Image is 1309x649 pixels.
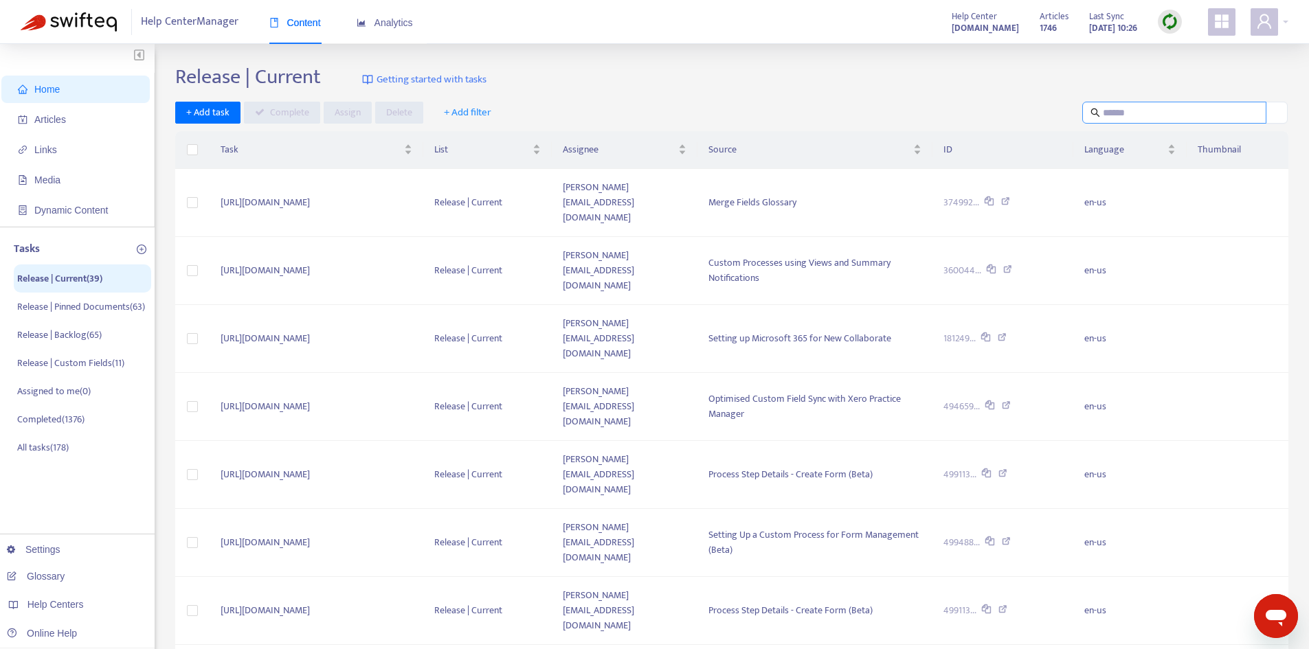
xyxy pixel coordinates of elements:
[21,12,117,32] img: Swifteq
[1256,13,1273,30] span: user
[210,305,423,373] td: [URL][DOMAIN_NAME]
[17,356,124,370] p: Release | Custom Fields ( 11 )
[210,441,423,509] td: [URL][DOMAIN_NAME]
[952,21,1019,36] strong: [DOMAIN_NAME]
[943,331,976,346] span: 181249...
[423,169,552,237] td: Release | Current
[563,142,675,157] span: Assignee
[375,102,423,124] button: Delete
[708,330,891,346] span: Setting up Microsoft 365 for New Collaborate
[137,244,146,254] span: plus-circle
[210,131,423,169] th: Task
[1040,9,1069,24] span: Articles
[175,65,321,89] h2: Release | Current
[1213,13,1230,30] span: appstore
[34,114,66,125] span: Articles
[552,169,697,237] td: [PERSON_NAME][EMAIL_ADDRESS][DOMAIN_NAME]
[552,305,697,373] td: [PERSON_NAME][EMAIL_ADDRESS][DOMAIN_NAME]
[210,577,423,645] td: [URL][DOMAIN_NAME]
[27,599,84,610] span: Help Centers
[444,104,491,121] span: + Add filter
[1073,373,1187,441] td: en-us
[552,131,697,169] th: Assignee
[221,142,401,157] span: Task
[34,144,57,155] span: Links
[357,17,413,28] span: Analytics
[18,205,27,215] span: container
[552,373,697,441] td: [PERSON_NAME][EMAIL_ADDRESS][DOMAIN_NAME]
[34,174,60,185] span: Media
[952,20,1019,36] a: [DOMAIN_NAME]
[952,9,997,24] span: Help Center
[210,169,423,237] td: [URL][DOMAIN_NAME]
[17,271,102,286] p: Release | Current ( 39 )
[17,384,91,398] p: Assigned to me ( 0 )
[932,131,1073,169] th: ID
[175,102,240,124] button: + Add task
[7,544,60,555] a: Settings
[1073,131,1187,169] th: Language
[377,72,486,88] span: Getting started with tasks
[269,17,321,28] span: Content
[1040,21,1057,36] strong: 1746
[186,105,230,120] span: + Add task
[943,535,980,550] span: 499488...
[210,373,423,441] td: [URL][DOMAIN_NAME]
[18,175,27,185] span: file-image
[697,131,932,169] th: Source
[943,195,979,210] span: 374992...
[17,328,102,342] p: Release | Backlog ( 65 )
[324,102,372,124] button: Assign
[362,74,373,85] img: image-link
[18,115,27,124] span: account-book
[943,467,976,482] span: 499113...
[18,145,27,155] span: link
[708,602,873,618] span: Process Step Details - Create Form (Beta)
[708,142,910,157] span: Source
[552,237,697,305] td: [PERSON_NAME][EMAIL_ADDRESS][DOMAIN_NAME]
[423,131,552,169] th: List
[17,412,85,426] p: Completed ( 1376 )
[423,305,552,373] td: Release | Current
[17,299,145,314] p: Release | Pinned Documents ( 63 )
[14,241,40,258] p: Tasks
[943,399,980,414] span: 494659...
[269,18,279,27] span: book
[708,391,901,422] span: Optimised Custom Field Sync with Xero Practice Manager
[423,577,552,645] td: Release | Current
[434,102,502,124] button: + Add filter
[1073,305,1187,373] td: en-us
[1161,13,1178,30] img: sync.dc5367851b00ba804db3.png
[423,509,552,577] td: Release | Current
[141,9,238,35] span: Help Center Manager
[943,603,976,618] span: 499113...
[708,255,891,286] span: Custom Processes using Views and Summary Notifications
[210,237,423,305] td: [URL][DOMAIN_NAME]
[17,440,69,455] p: All tasks ( 178 )
[943,263,981,278] span: 360044...
[1073,169,1187,237] td: en-us
[1084,142,1165,157] span: Language
[18,84,27,94] span: home
[362,65,486,95] a: Getting started with tasks
[1254,594,1298,638] iframe: Button to launch messaging window
[34,84,60,95] span: Home
[708,466,873,482] span: Process Step Details - Create Form (Beta)
[34,205,108,216] span: Dynamic Content
[7,571,65,582] a: Glossary
[244,102,320,124] button: Complete
[1090,108,1100,117] span: search
[7,628,77,639] a: Online Help
[1073,577,1187,645] td: en-us
[210,509,423,577] td: [URL][DOMAIN_NAME]
[552,509,697,577] td: [PERSON_NAME][EMAIL_ADDRESS][DOMAIN_NAME]
[708,527,919,558] span: Setting Up a Custom Process for Form Management (Beta)
[423,441,552,509] td: Release | Current
[423,237,552,305] td: Release | Current
[423,373,552,441] td: Release | Current
[1073,237,1187,305] td: en-us
[1187,131,1288,169] th: Thumbnail
[708,194,796,210] span: Merge Fields Glossary
[1089,21,1137,36] strong: [DATE] 10:26
[552,441,697,509] td: [PERSON_NAME][EMAIL_ADDRESS][DOMAIN_NAME]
